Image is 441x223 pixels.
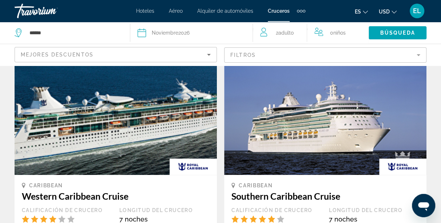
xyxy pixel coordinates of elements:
[355,6,368,17] button: Change language
[15,58,217,175] img: 1497861006.jpg
[21,52,94,58] span: Mejores descuentos
[297,5,305,17] button: Extra navigation items
[329,215,419,223] div: 7 noches
[152,30,178,36] span: Noviembre
[329,207,419,214] div: Longitud del crucero
[152,28,190,38] div: 2026
[379,9,390,15] span: USD
[224,58,426,175] img: 1595236910.png
[197,8,253,14] a: Alquiler de automóviles
[224,47,426,63] button: Filter
[239,183,273,188] span: Caribbean
[408,3,426,19] button: User Menu
[268,8,290,14] a: Cruceros
[170,159,217,175] img: rci_new_resized.gif
[119,215,210,223] div: 7 noches
[253,22,369,44] button: Travelers: 2 adults, 0 children
[22,207,112,214] div: Calificación de crucero
[333,30,345,36] span: Niños
[136,8,154,14] a: Hoteles
[15,1,87,20] a: Travorium
[231,207,322,214] div: Calificación de crucero
[275,28,293,38] span: 2
[29,183,63,188] span: Caribbean
[138,22,246,44] button: Noviembre2026
[231,191,419,202] h3: Southern Caribbean Cruise
[412,194,435,217] iframe: Botón para iniciar la ventana de mensajería
[22,191,210,202] h3: Western Caribbean Cruise
[169,8,183,14] a: Aéreo
[21,50,211,59] mat-select: Sort by
[413,7,421,15] span: EL
[330,28,345,38] span: 0
[380,30,415,36] span: Búsqueda
[119,207,210,214] div: Longitud del crucero
[355,9,361,15] span: es
[369,26,426,39] button: Búsqueda
[379,6,397,17] button: Change currency
[379,159,426,175] img: rci_new_resized.gif
[278,30,293,36] span: Adulto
